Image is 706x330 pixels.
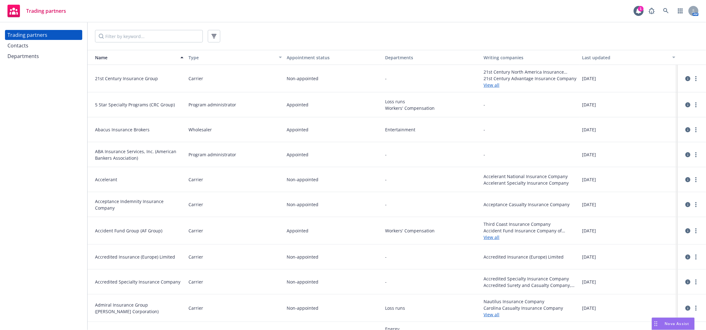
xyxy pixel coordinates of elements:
span: Workers' Compensation [385,227,479,234]
a: circleInformation [684,227,692,235]
a: more [692,151,700,158]
span: Third Coast Insurance Company [484,221,577,227]
a: Trading partners [5,30,82,40]
span: 5 Star Specialty Programs (CRC Group) [95,101,184,108]
span: Accelerant Specialty Insurance Company [484,180,577,186]
a: circleInformation [684,201,692,208]
span: Nautilus Insurance Company [484,298,577,305]
span: Accredited Insurance (Europe) Limited [95,254,184,260]
span: Non-appointed [287,305,319,311]
a: more [692,227,700,235]
span: - [385,151,387,158]
span: Carrier [188,305,203,311]
span: 21st Century Advantage Insurance Company [484,75,577,82]
button: Last updated [580,50,678,65]
a: Report a Bug [646,5,658,17]
button: Nova Assist [652,318,695,330]
button: Name [88,50,186,65]
span: Loss runs [385,98,479,105]
span: Appointed [287,101,309,108]
a: circleInformation [684,151,692,158]
span: [DATE] [582,227,596,234]
span: Non-appointed [287,75,319,82]
a: more [692,176,700,183]
span: Accredited Specialty Insurance Company [95,279,184,285]
span: Accredited Specialty Insurance Company [484,275,577,282]
span: [DATE] [582,305,596,311]
span: Appointed [287,227,309,234]
span: Accident Fund Insurance Company of America [484,227,577,234]
span: - [385,176,387,183]
div: Last updated [582,54,669,61]
a: Trading partners [5,2,69,20]
span: Acceptance Indemnity Insurance Company [95,198,184,211]
div: Appointment status [287,54,380,61]
div: Contacts [7,41,28,51]
span: [DATE] [582,151,596,158]
span: [DATE] [582,254,596,260]
div: Type [188,54,275,61]
a: circleInformation [684,101,692,109]
a: more [692,304,700,312]
span: ABA Insurance Services, Inc. (American Bankers Association) [95,148,184,161]
div: Trading partners [7,30,47,40]
a: circleInformation [684,278,692,286]
a: View all [484,234,577,240]
span: Carrier [188,176,203,183]
a: circleInformation [684,176,692,183]
span: Acceptance Casualty Insurance Company [484,201,577,208]
a: View all [484,311,577,318]
span: Program administrator [188,101,236,108]
span: 21st Century Insurance Group [95,75,184,82]
span: - [484,126,485,133]
span: - [385,254,387,260]
a: circleInformation [684,304,692,312]
span: [DATE] [582,201,596,208]
span: Accelerant National Insurance Company [484,173,577,180]
div: Writing companies [484,54,577,61]
div: Drag to move [652,318,660,330]
span: Carrier [188,279,203,285]
span: - [385,201,387,208]
button: Type [186,50,284,65]
a: circleInformation [684,253,692,261]
span: Program administrator [188,151,236,158]
a: Departments [5,51,82,61]
span: Accredited Surety and Casualty Company, Inc. [484,282,577,289]
input: Filter by keyword... [95,30,203,42]
a: View all [484,82,577,88]
span: Appointed [287,126,309,133]
span: Accelerant [95,176,184,183]
a: Contacts [5,41,82,51]
span: Accident Fund Group (AF Group) [95,227,184,234]
span: Nova Assist [665,321,689,326]
a: circleInformation [684,126,692,133]
span: [DATE] [582,279,596,285]
div: Departments [7,51,39,61]
span: Carrier [188,75,203,82]
span: Carrier [188,227,203,234]
div: 1 [638,6,644,11]
a: more [692,75,700,82]
span: Abacus Insurance Brokers [95,126,184,133]
span: [DATE] [582,126,596,133]
span: Non-appointed [287,279,319,285]
button: Departments [383,50,481,65]
span: [DATE] [582,75,596,82]
span: Trading partners [26,8,66,13]
span: Admiral Insurance Group ([PERSON_NAME] Corporation) [95,302,184,315]
span: Workers' Compensation [385,105,479,111]
span: [DATE] [582,101,596,108]
span: Non-appointed [287,201,319,208]
a: more [692,201,700,208]
a: more [692,126,700,133]
button: Writing companies [481,50,580,65]
a: more [692,101,700,109]
span: - [484,151,485,158]
button: Appointment status [284,50,383,65]
span: Non-appointed [287,254,319,260]
span: Carrier [188,201,203,208]
span: Carrier [188,254,203,260]
a: more [692,278,700,286]
div: Name [90,54,177,61]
